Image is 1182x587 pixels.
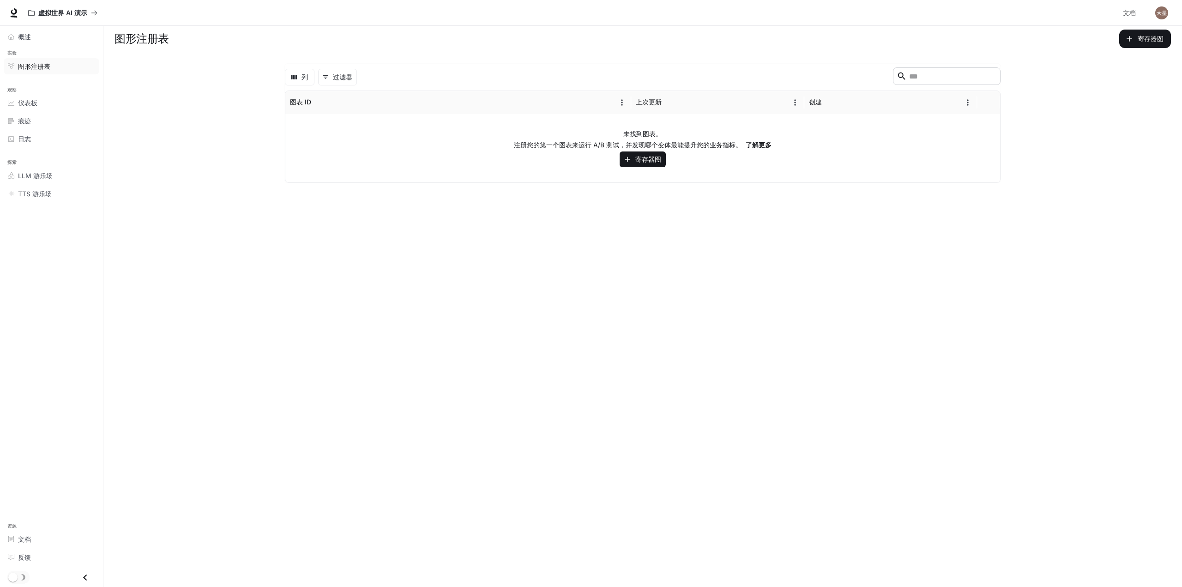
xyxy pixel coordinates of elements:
[18,135,31,143] font: 日志
[318,69,357,85] button: 显示筛选器
[75,568,96,587] button: 关闭抽屉
[4,131,99,147] a: 日志
[333,73,352,81] font: 过滤器
[1152,4,1171,22] button: 用户头像
[636,98,662,106] font: 上次更新
[290,98,311,106] font: 图表 ID
[4,531,99,547] a: 文档
[823,96,837,109] button: 种类
[1123,9,1136,17] font: 文档
[893,67,1001,87] div: 搜索
[514,141,742,149] font: 注册您的第一个图表来运行 A/B 测试，并发现哪个变体最能提升您的业务指标。
[1155,6,1168,19] img: 用户头像
[620,151,666,167] button: 寄存器图
[1138,35,1164,42] font: 寄存器图
[18,190,52,198] font: TTS 游乐场
[4,549,99,565] a: 反馈
[18,117,31,125] font: 痕迹
[4,186,99,202] a: TTS 游乐场
[623,130,662,138] font: 未找到图表。
[8,572,18,582] span: 暗模式切换
[1119,4,1149,22] a: 文档
[788,96,802,109] button: 菜单
[809,98,822,106] font: 创建
[7,523,17,529] font: 资源
[38,9,87,17] font: 虚拟世界 AI 演示
[18,33,31,41] font: 概述
[4,168,99,184] a: LLM 游乐场
[961,96,975,109] button: 菜单
[615,96,629,109] button: 菜单
[4,113,99,129] a: 痕迹
[4,29,99,45] a: 概述
[285,69,314,85] button: 选择列
[663,96,676,109] button: 种类
[115,32,169,45] font: 图形注册表
[18,172,53,180] font: LLM 游乐场
[7,50,17,56] font: 实验
[18,535,31,543] font: 文档
[7,159,17,165] font: 探索
[4,58,99,74] a: 图形注册表
[635,155,661,163] font: 寄存器图
[302,73,308,81] font: 列
[4,95,99,111] a: 仪表板
[24,4,102,22] button: 所有工作区
[1119,30,1171,48] button: 寄存器图
[312,96,326,109] button: 种类
[18,62,50,70] font: 图形注册表
[18,99,37,107] font: 仪表板
[746,141,772,149] a: 了解更多
[18,553,31,561] font: 反馈
[7,87,17,93] font: 观察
